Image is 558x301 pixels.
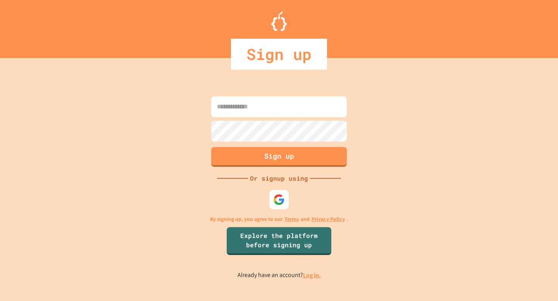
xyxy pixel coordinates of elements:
[227,227,331,255] a: Explore the platform before signing up
[273,194,285,205] img: google-icon.svg
[525,270,550,293] iframe: chat widget
[271,12,287,31] img: Logo.svg
[284,215,299,223] a: Terms
[494,236,550,269] iframe: chat widget
[238,270,321,280] p: Already have an account?
[211,147,347,167] button: Sign up
[303,271,321,279] a: Log in.
[312,215,345,223] a: Privacy Policy
[231,39,327,70] div: Sign up
[248,174,310,183] div: Or signup using
[210,215,348,223] p: By signing up, you agree to our and .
